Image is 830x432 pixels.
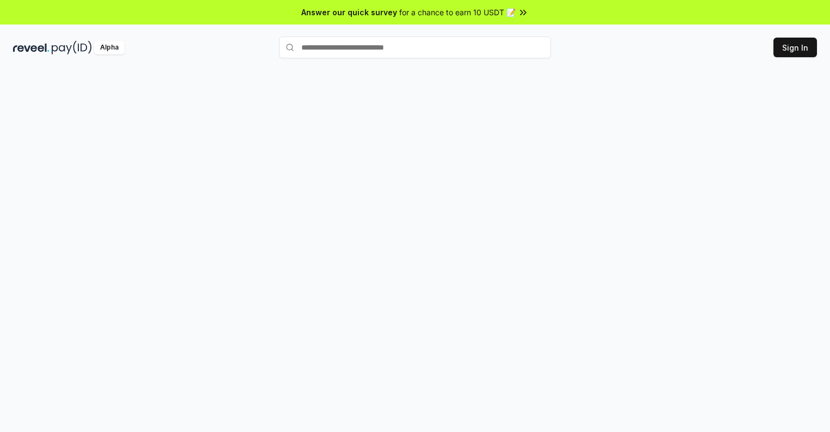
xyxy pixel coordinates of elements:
[13,41,49,54] img: reveel_dark
[773,38,817,57] button: Sign In
[399,7,516,18] span: for a chance to earn 10 USDT 📝
[301,7,397,18] span: Answer our quick survey
[52,41,92,54] img: pay_id
[94,41,125,54] div: Alpha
